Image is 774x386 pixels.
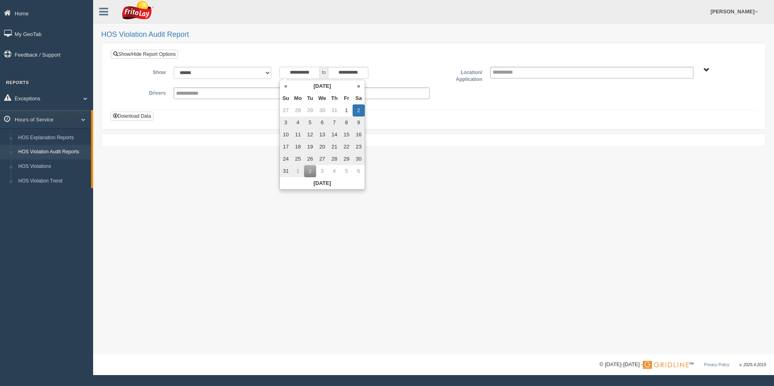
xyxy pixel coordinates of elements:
td: 3 [316,165,328,177]
div: © [DATE]-[DATE] - ™ [600,361,766,369]
td: 29 [340,153,353,165]
td: 30 [353,153,365,165]
td: 10 [280,129,292,141]
th: [DATE] [280,177,365,189]
td: 5 [304,117,316,129]
td: 11 [292,129,304,141]
td: 1 [340,104,353,117]
td: 26 [304,153,316,165]
td: 4 [292,117,304,129]
button: Download Data [111,112,153,121]
span: v. 2025.4.2019 [740,363,766,367]
td: 14 [328,129,340,141]
a: HOS Violation Trend [15,174,91,189]
td: 17 [280,141,292,153]
th: We [316,92,328,104]
th: Tu [304,92,316,104]
td: 28 [328,153,340,165]
td: 6 [316,117,328,129]
label: Show [117,67,170,76]
a: HOS Explanation Reports [15,131,91,145]
td: 20 [316,141,328,153]
td: 13 [316,129,328,141]
td: 4 [328,165,340,177]
a: Privacy Policy [704,363,729,367]
td: 7 [328,117,340,129]
td: 24 [280,153,292,165]
th: Su [280,92,292,104]
th: Mo [292,92,304,104]
td: 25 [292,153,304,165]
td: 22 [340,141,353,153]
h2: HOS Violation Audit Report [101,31,766,39]
td: 19 [304,141,316,153]
a: Show/Hide Report Options [111,50,178,59]
td: 5 [340,165,353,177]
th: Sa [353,92,365,104]
span: to [320,67,328,79]
td: 16 [353,129,365,141]
th: » [353,80,365,92]
td: 6 [353,165,365,177]
td: 9 [353,117,365,129]
td: 21 [328,141,340,153]
td: 28 [292,104,304,117]
td: 23 [353,141,365,153]
td: 29 [304,104,316,117]
td: 31 [280,165,292,177]
a: HOS Violations [15,159,91,174]
td: 31 [328,104,340,117]
td: 15 [340,129,353,141]
td: 12 [304,129,316,141]
th: Th [328,92,340,104]
td: 2 [304,165,316,177]
td: 27 [280,104,292,117]
td: 1 [292,165,304,177]
th: « [280,80,292,92]
td: 30 [316,104,328,117]
td: 2 [353,104,365,117]
th: [DATE] [292,80,353,92]
td: 8 [340,117,353,129]
label: Drivers [117,87,170,97]
th: Fr [340,92,353,104]
td: 27 [316,153,328,165]
img: Gridline [643,361,689,369]
td: 18 [292,141,304,153]
a: HOS Violation Audit Reports [15,145,91,159]
label: Location/ Application [434,67,486,83]
td: 3 [280,117,292,129]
